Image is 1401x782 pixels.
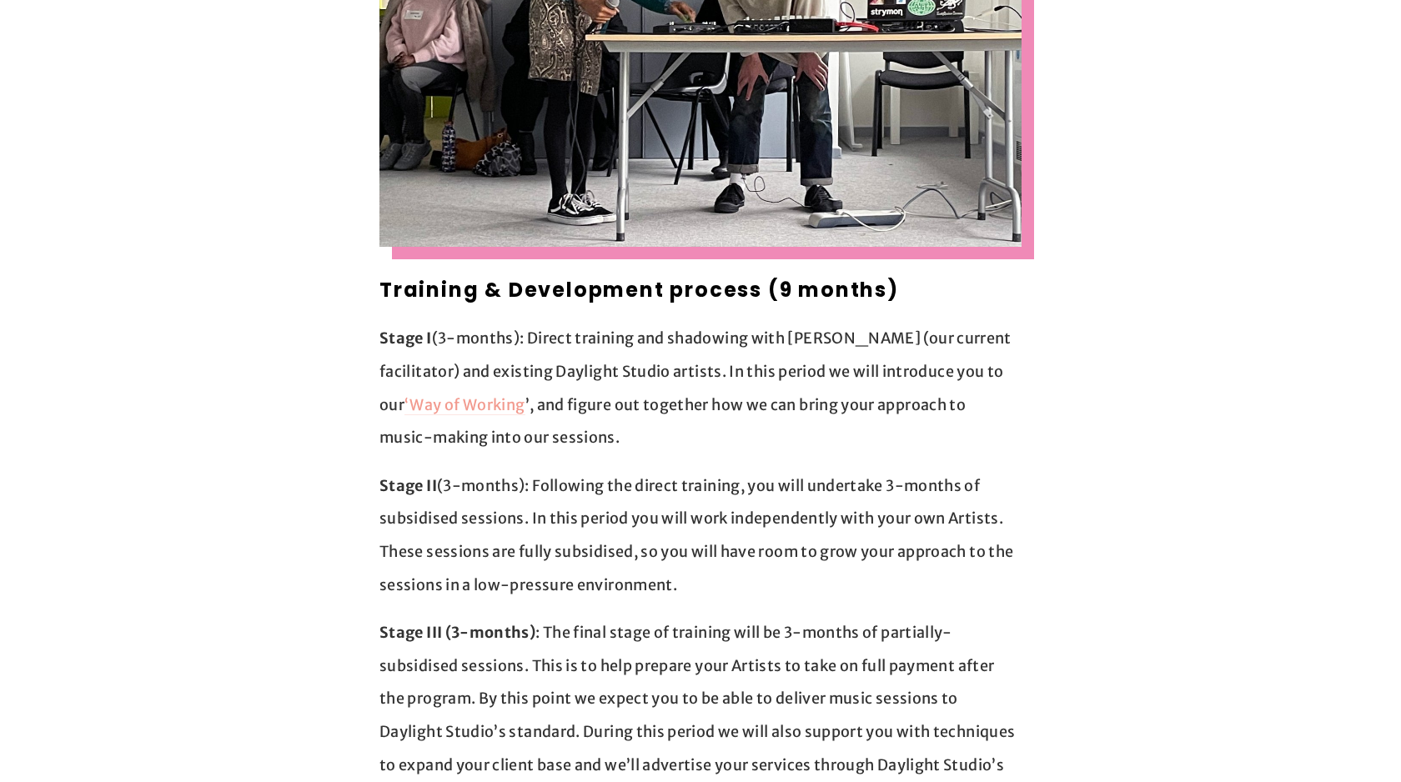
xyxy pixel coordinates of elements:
[379,469,1022,601] p: (3-months): Following the direct training, you will undertake 3-months of subsidised sessions. In...
[404,395,525,416] a: ‘Way of Working
[379,322,1022,454] p: (3-months): Direct training and shadowing with [PERSON_NAME] (our current facilitator) and existi...
[379,623,535,642] strong: Stage III (3-months)
[379,476,437,495] strong: Stage II
[379,276,899,303] strong: Training & Development process (9 months)
[379,328,432,348] strong: Stage I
